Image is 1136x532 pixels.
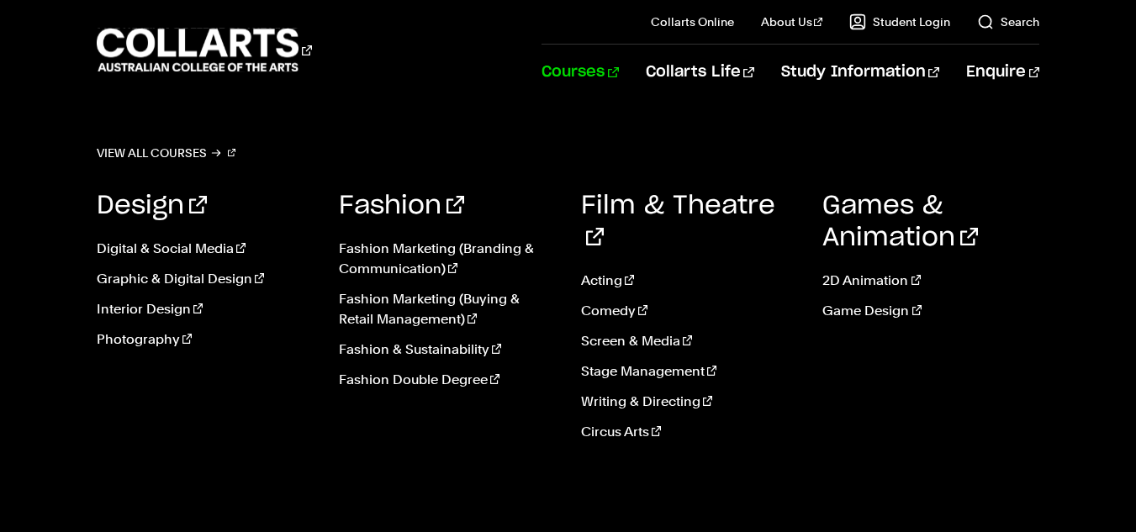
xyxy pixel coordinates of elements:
a: Photography [97,329,314,350]
a: Design [97,193,207,219]
a: View all courses [97,141,236,165]
a: Digital & Social Media [97,239,314,259]
a: Interior Design [97,299,314,319]
a: Fashion [339,193,464,219]
a: Fashion & Sustainability [339,340,556,360]
a: Fashion Marketing (Branding & Communication) [339,239,556,279]
a: Acting [581,271,798,291]
a: About Us [761,13,823,30]
a: Collarts Online [651,13,734,30]
a: Collarts Life [646,45,754,100]
a: Screen & Media [581,331,798,351]
a: Student Login [849,13,950,30]
a: Fashion Marketing (Buying & Retail Management) [339,289,556,329]
a: Stage Management [581,361,798,382]
div: Go to homepage [97,26,312,74]
a: 2D Animation [822,271,1039,291]
a: Fashion Double Degree [339,370,556,390]
a: Writing & Directing [581,392,798,412]
a: Search [977,13,1039,30]
a: Game Design [822,301,1039,321]
a: Study Information [781,45,939,100]
a: Comedy [581,301,798,321]
a: Film & Theatre [581,193,775,250]
a: Courses [542,45,618,100]
a: Games & Animation [822,193,978,250]
a: Circus Arts [581,422,798,442]
a: Graphic & Digital Design [97,269,314,289]
a: Enquire [966,45,1039,100]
